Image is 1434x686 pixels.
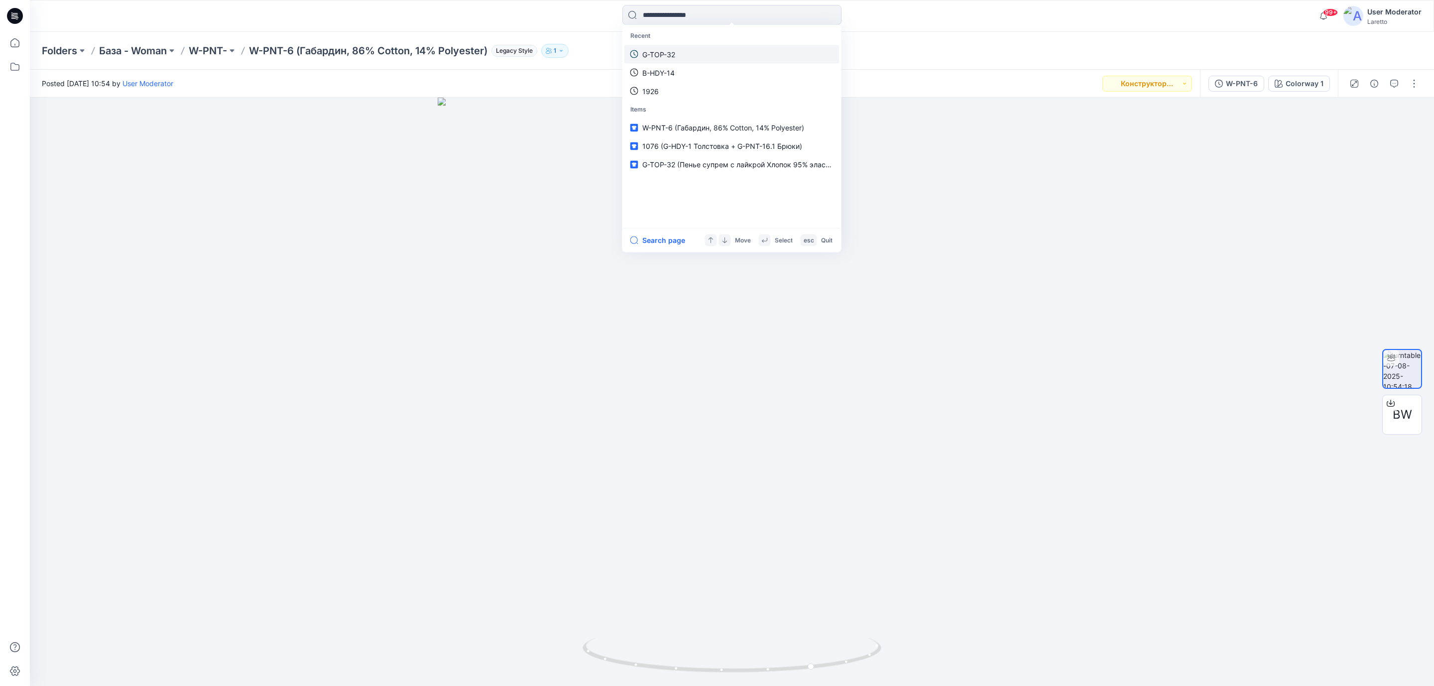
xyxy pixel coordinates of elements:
[1208,76,1264,92] button: W-PNT-6
[42,78,173,89] span: Posted [DATE] 10:54 by
[1367,18,1422,25] div: Laretto
[642,123,804,132] span: W-PNT-6 (Габардин, 86% Cotton, 14% Polyester)
[735,235,751,245] p: Move
[624,45,839,63] a: G-TOP-32
[1383,350,1421,388] img: turntable-07-08-2025-10:54:18
[1343,6,1363,26] img: avatar
[1366,76,1382,92] button: Details
[642,86,659,96] p: 1926
[804,235,814,245] p: esc
[541,44,569,58] button: 1
[642,142,802,150] span: 1076 (G-HDY-1 Толстовка + G-PNT-16.1 Брюки)
[1268,76,1330,92] button: Colorway 1
[1323,8,1338,16] span: 99+
[642,160,851,169] span: G-TOP-32 (Пенье супрем с лайкрой Хлопок 95% эластан 5%)
[122,79,173,88] a: User Moderator
[624,63,839,82] a: B-HDY-14
[642,49,675,59] p: G-TOP-32
[491,45,537,57] span: Legacy Style
[1286,78,1323,89] div: Colorway 1
[42,44,77,58] a: Folders
[487,44,537,58] button: Legacy Style
[624,27,839,45] p: Recent
[821,235,833,245] p: Quit
[189,44,227,58] a: W-PNT-
[99,44,167,58] a: База - Woman
[624,82,839,100] a: 1926
[624,118,839,137] a: W-PNT-6 (Габардин, 86% Cotton, 14% Polyester)
[1393,406,1412,424] span: BW
[554,45,556,56] p: 1
[775,235,793,245] p: Select
[624,155,839,174] a: G-TOP-32 (Пенье супрем с лайкрой Хлопок 95% эластан 5%)
[249,44,487,58] p: W-PNT-6 (Габардин, 86% Cotton, 14% Polyester)
[1367,6,1422,18] div: User Moderator
[630,234,685,246] button: Search page
[642,67,675,78] p: B-HDY-14
[624,100,839,118] p: Items
[624,137,839,155] a: 1076 (G-HDY-1 Толстовка + G-PNT-16.1 Брюки)
[1226,78,1258,89] div: W-PNT-6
